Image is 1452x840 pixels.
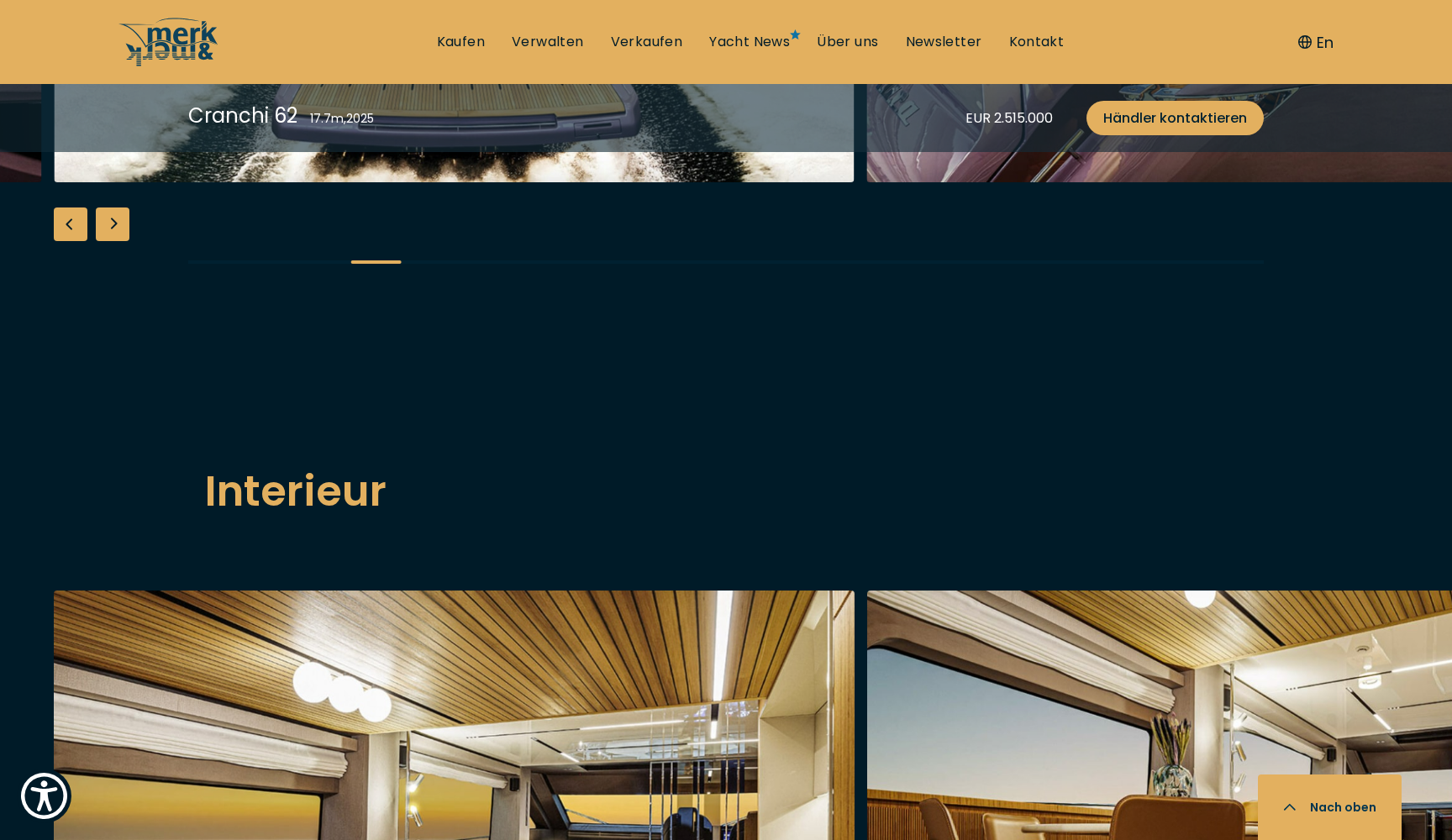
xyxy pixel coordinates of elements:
div: EUR 2.515.000 [965,108,1053,129]
div: 17.7 m , 2025 [310,110,374,128]
button: Show Accessibility Preferences [17,769,71,823]
a: Über uns [817,33,878,51]
div: Cranchi 62 [188,101,297,130]
span: Händler kontaktieren [1103,108,1247,129]
div: Next slide [96,207,129,241]
a: Händler kontaktieren [1086,101,1264,135]
a: Kontakt [1009,33,1065,51]
h2: Interieur [205,459,1247,523]
button: Nach oben [1258,774,1402,840]
a: Verwalten [512,33,584,51]
div: Previous slide [54,207,87,241]
a: Newsletter [906,33,982,51]
a: Kaufen [437,33,485,51]
a: Verkaufen [611,33,683,51]
a: Yacht News [709,33,790,51]
button: En [1298,31,1334,54]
